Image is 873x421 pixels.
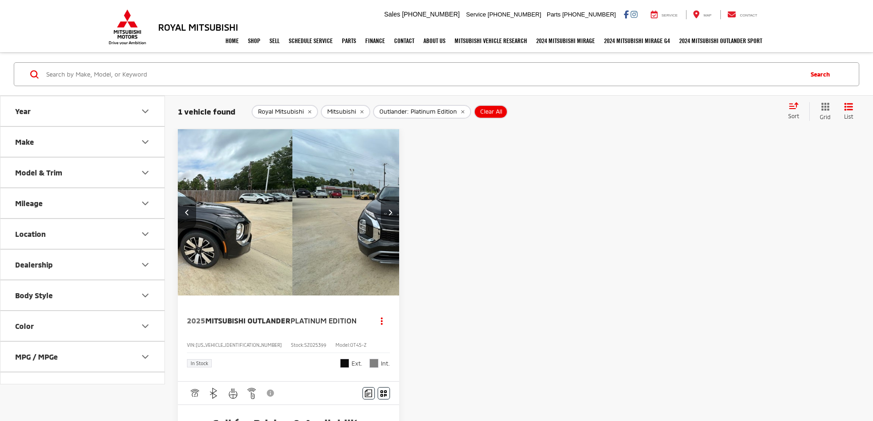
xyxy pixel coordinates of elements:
[788,113,799,119] span: Sort
[196,342,282,348] span: [US_VEHICLE_IDENTIFICATION_NUMBER]
[258,108,304,115] span: Royal Mitsubishi
[140,321,151,332] div: Color
[15,199,43,208] div: Mileage
[208,388,220,399] img: Bluetooth®
[15,230,46,238] div: Location
[140,106,151,117] div: Year
[402,11,460,18] span: [PHONE_NUMBER]
[380,389,387,397] i: Window Sticker
[304,342,326,348] span: SZ025399
[337,29,361,52] a: Parts: Opens in a new tab
[562,11,616,18] span: [PHONE_NUMBER]
[369,359,379,368] span: Light Gray
[140,351,151,362] div: MPG / MPGe
[243,29,265,52] a: Shop
[379,108,457,115] span: Outlander: Platinum Edition
[15,260,53,269] div: Dealership
[321,105,370,119] button: remove Mitsubishi
[450,29,532,52] a: Mitsubishi Vehicle Research
[178,197,196,229] button: Previous image
[631,11,637,18] a: Instagram: Click to visit our Instagram page
[802,63,843,86] button: Search
[0,96,165,126] button: YearYear
[381,359,390,368] span: Int.
[140,259,151,270] div: Dealership
[547,11,560,18] span: Parts
[0,311,165,341] button: ColorColor
[140,290,151,301] div: Body Style
[263,383,279,403] button: View Disclaimer
[374,313,390,329] button: Actions
[140,198,151,209] div: Mileage
[252,105,318,119] button: remove Royal%20Mitsubishi
[140,137,151,148] div: Make
[205,316,291,325] span: Mitsubishi Outlander
[390,29,419,52] a: Contact
[15,352,58,361] div: MPG / MPGe
[189,388,200,399] img: Adaptive Cruise Control
[466,11,486,18] span: Service
[140,382,151,393] div: Cylinder
[335,342,350,348] span: Model:
[15,107,31,115] div: Year
[362,387,375,399] button: Comments
[378,387,390,399] button: Window Sticker
[187,316,205,325] span: 2025
[0,127,165,157] button: MakeMake
[720,10,764,19] a: Contact
[191,361,208,366] span: In Stock
[662,13,678,17] span: Service
[365,389,372,397] img: Comments
[384,11,400,18] span: Sales
[599,29,675,52] a: 2024 Mitsubishi Mirage G4
[265,29,284,52] a: Sell
[844,113,853,120] span: List
[140,167,151,178] div: Model & Trim
[45,63,802,85] input: Search by Make, Model, or Keyword
[381,197,399,229] button: Next image
[0,219,165,249] button: LocationLocation
[340,359,349,368] span: Black Diamond/Alloy Silver Roof
[291,342,304,348] span: Stock:
[350,342,367,348] span: OT45-Z
[187,316,365,326] a: 2025Mitsubishi OutlanderPlatinum Edition
[284,29,337,52] a: Schedule Service: Opens in a new tab
[15,322,34,330] div: Color
[291,316,357,325] span: Platinum Edition
[740,13,757,17] span: Contact
[292,129,515,295] a: 2025 Mitsubishi Outlander Platinum Edition2025 Mitsubishi Outlander Platinum Edition2025 Mitsubis...
[107,9,148,45] img: Mitsubishi
[70,129,292,295] div: 2025 Mitsubishi Outlander Platinum Edition 1
[327,108,356,115] span: Mitsubishi
[227,388,239,399] img: Heated Steering Wheel
[70,129,292,296] img: 2025 Mitsubishi Outlander Platinum Edition
[686,10,718,19] a: Map
[381,317,383,324] span: dropdown dots
[784,102,809,120] button: Select sort value
[0,280,165,310] button: Body StyleBody Style
[15,168,62,177] div: Model & Trim
[0,372,165,402] button: CylinderCylinder
[373,105,471,119] button: remove Outlander: Platinum%20Edition
[644,10,685,19] a: Service
[0,188,165,218] button: MileageMileage
[15,137,34,146] div: Make
[292,129,515,296] img: 2025 Mitsubishi Outlander Platinum Edition
[624,11,629,18] a: Facebook: Click to visit our Facebook page
[809,102,837,121] button: Grid View
[187,342,196,348] span: VIN:
[292,129,515,295] div: 2025 Mitsubishi Outlander Platinum Edition 2
[15,383,44,392] div: Cylinder
[0,158,165,187] button: Model & TrimModel & Trim
[361,29,390,52] a: Finance
[221,29,243,52] a: Home
[140,229,151,240] div: Location
[532,29,599,52] a: 2024 Mitsubishi Mirage
[178,107,236,116] span: 1 vehicle found
[70,129,292,295] a: 2025 Mitsubishi Outlander Platinum Edition2025 Mitsubishi Outlander Platinum Edition2025 Mitsubis...
[246,388,258,399] img: Remote Start
[351,359,362,368] span: Ext.
[0,342,165,372] button: MPG / MPGeMPG / MPGe
[0,250,165,279] button: DealershipDealership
